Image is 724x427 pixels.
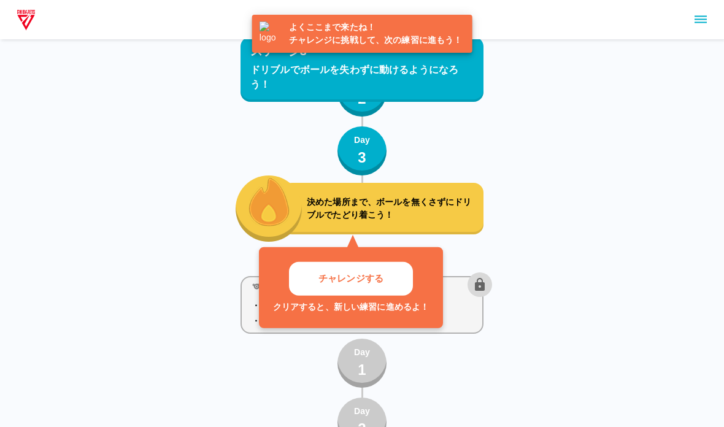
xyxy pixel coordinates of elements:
[337,339,387,388] button: Day1
[354,346,370,359] p: Day
[248,176,290,226] img: fire_icon
[354,405,370,418] p: Day
[289,21,463,47] p: よくここまで来たね！ チャレンジに挑戦して、次の練習に進もう！
[337,126,387,175] button: Day3
[260,21,284,46] img: logo
[15,7,37,32] img: dummy
[354,134,370,147] p: Day
[273,301,429,314] p: クリアすると、新しい練習に進めるよ！
[358,359,366,381] p: 1
[318,272,383,286] p: チャレンジする
[252,315,472,328] p: ・フロントチェンジ（動）
[236,175,302,242] button: fire_icon
[358,147,366,169] p: 3
[250,42,307,60] p: ステージ3
[289,262,413,296] button: チャレンジする
[252,299,472,312] p: ・スライドドリブル
[250,63,474,92] p: ドリブルでボールを失わずに動けるようになろう！
[307,196,479,221] p: 決めた場所まで、ボールを無くさずにドリブルでたどり着こう！
[690,9,711,30] button: sidemenu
